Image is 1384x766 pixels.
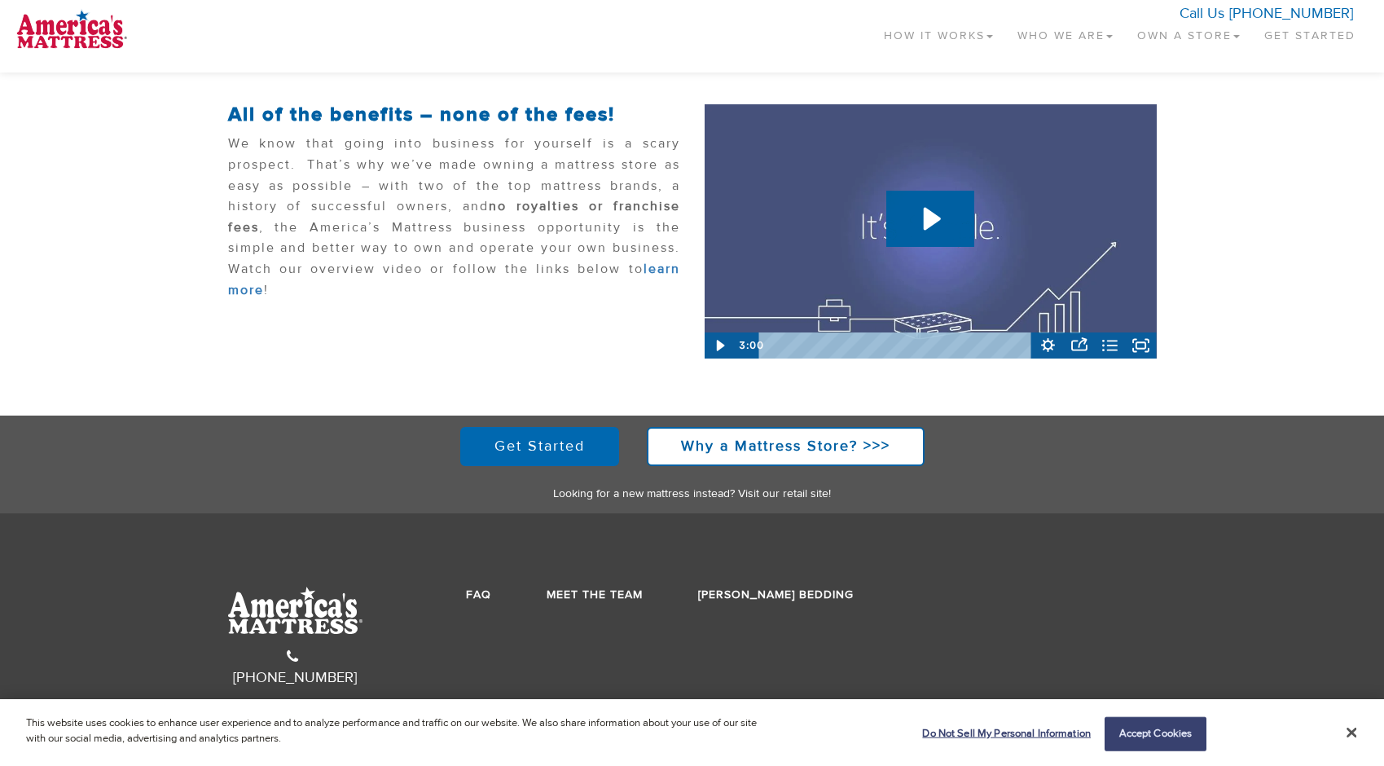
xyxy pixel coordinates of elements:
[681,437,890,456] strong: Why a Mattress Store? >>>
[233,648,357,688] a: [PHONE_NUMBER]
[759,332,1033,359] div: Chapter Markers
[466,588,491,602] a: FAQ
[698,588,854,602] a: [PERSON_NAME] Bedding
[1180,4,1224,23] span: Call Us
[228,104,680,125] h2: All of the benefits – none of the fees!
[228,198,680,236] strong: no royalties or franchise fees
[228,261,680,298] a: learn more
[1229,4,1353,23] a: [PHONE_NUMBER]
[705,332,736,359] button: Play Video
[26,715,761,747] p: This website uses cookies to enhance user experience and to analyze performance and traffic on ou...
[228,134,680,309] p: We know that going into business for yourself is a scary prospect. That’s why we’ve made owning a...
[1125,8,1252,56] a: Own a Store
[553,486,831,501] a: Looking for a new mattress instead? Visit our retail site!
[547,588,643,602] a: Meet the Team
[647,427,925,466] a: Why a Mattress Store? >>>
[914,718,1091,751] button: Do Not Sell My Personal Information
[460,427,619,466] a: Get Started
[1064,332,1095,359] button: Open sharing menu
[228,587,362,633] img: AmMat-Logo-White.svg
[886,191,974,247] button: Play Video: AmMatt Sleep Simple Intro Video
[771,332,1025,359] div: Playbar
[872,8,1005,56] a: How It Works
[1105,717,1206,751] button: Accept Cookies
[1095,332,1126,359] button: Open chapters
[1033,332,1064,359] button: Show settings menu
[705,104,1157,359] img: Video Thumbnail
[1005,8,1125,56] a: Who We Are
[16,8,127,49] img: logo
[1347,725,1357,740] button: Close
[1252,8,1368,56] a: Get Started
[1126,332,1157,359] button: Fullscreen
